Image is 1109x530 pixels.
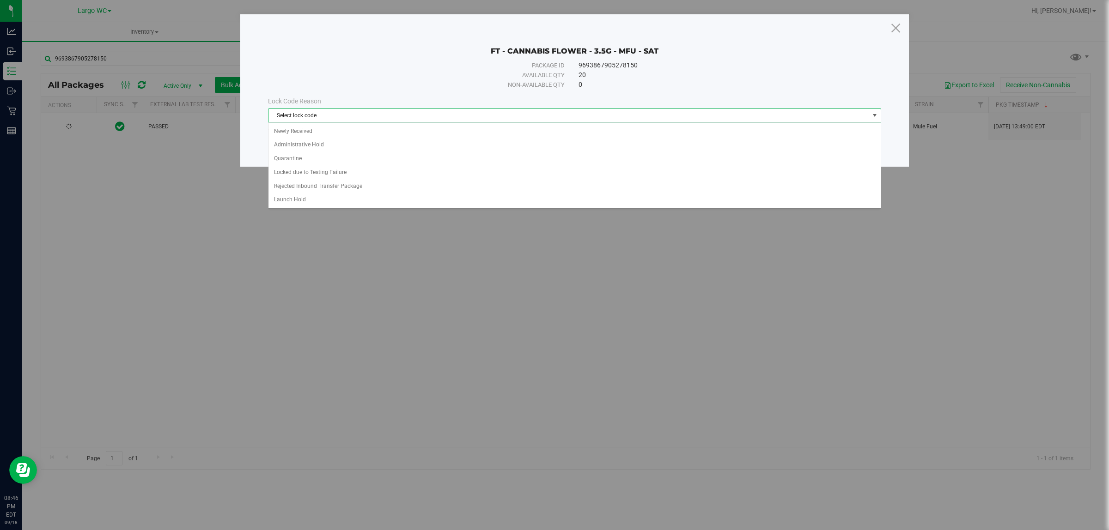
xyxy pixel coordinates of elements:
span: Select lock code [268,109,869,122]
div: Available qty [295,71,565,80]
li: Quarantine [268,152,880,166]
li: Newly Received [268,125,880,139]
li: Launch Hold [268,193,880,207]
span: Lock Code Reason [268,97,321,105]
div: FT - CANNABIS FLOWER - 3.5G - MFU - SAT [268,33,881,56]
li: Rejected Inbound Transfer Package [268,180,880,193]
div: 20 [579,70,854,80]
div: 9693867905278150 [579,60,854,70]
div: Package ID [295,61,565,70]
span: select [869,109,881,122]
li: Administrative Hold [268,138,880,152]
li: Locked due to Testing Failure [268,166,880,180]
iframe: Resource center [9,456,37,484]
div: 0 [579,80,854,90]
div: Non-available qty [295,80,565,90]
